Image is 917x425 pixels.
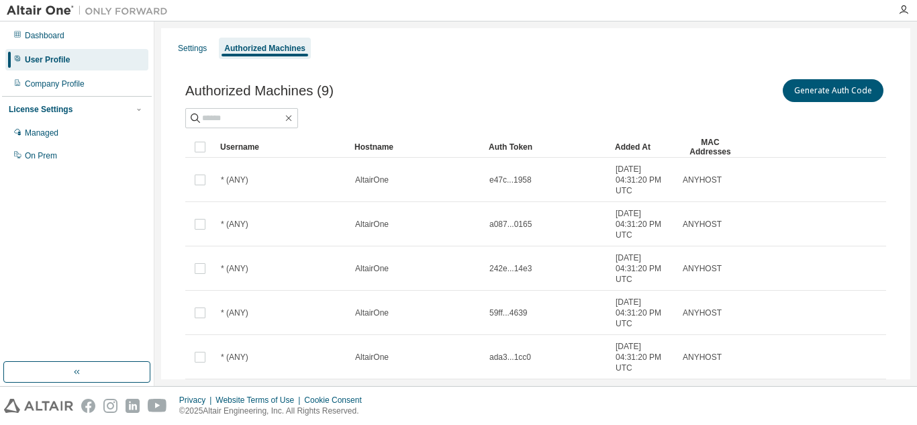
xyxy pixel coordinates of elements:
[304,395,369,406] div: Cookie Consent
[355,175,389,185] span: AltairOne
[148,399,167,413] img: youtube.svg
[683,308,722,318] span: ANYHOST
[103,399,117,413] img: instagram.svg
[9,104,73,115] div: License Settings
[616,341,671,373] span: [DATE] 04:31:20 PM UTC
[489,219,532,230] span: a087...0165
[185,83,334,99] span: Authorized Machines (9)
[489,308,528,318] span: 59ff...4639
[221,308,248,318] span: * (ANY)
[489,352,531,363] span: ada3...1cc0
[215,395,304,406] div: Website Terms of Use
[489,263,532,274] span: 242e...14e3
[489,175,532,185] span: e47c...1958
[179,395,215,406] div: Privacy
[221,263,248,274] span: * (ANY)
[615,136,671,158] div: Added At
[355,219,389,230] span: AltairOne
[4,399,73,413] img: altair_logo.svg
[178,43,207,54] div: Settings
[221,175,248,185] span: * (ANY)
[220,136,344,158] div: Username
[221,352,248,363] span: * (ANY)
[616,164,671,196] span: [DATE] 04:31:20 PM UTC
[25,30,64,41] div: Dashboard
[783,79,883,102] button: Generate Auth Code
[81,399,95,413] img: facebook.svg
[355,308,389,318] span: AltairOne
[25,150,57,161] div: On Prem
[616,208,671,240] span: [DATE] 04:31:20 PM UTC
[683,263,722,274] span: ANYHOST
[683,352,722,363] span: ANYHOST
[221,219,248,230] span: * (ANY)
[616,297,671,329] span: [DATE] 04:31:20 PM UTC
[7,4,175,17] img: Altair One
[682,136,738,158] div: MAC Addresses
[355,352,389,363] span: AltairOne
[25,79,85,89] div: Company Profile
[683,175,722,185] span: ANYHOST
[25,128,58,138] div: Managed
[355,263,389,274] span: AltairOne
[616,252,671,285] span: [DATE] 04:31:20 PM UTC
[25,54,70,65] div: User Profile
[224,43,305,54] div: Authorized Machines
[179,406,370,417] p: © 2025 Altair Engineering, Inc. All Rights Reserved.
[683,219,722,230] span: ANYHOST
[489,136,604,158] div: Auth Token
[126,399,140,413] img: linkedin.svg
[354,136,478,158] div: Hostname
